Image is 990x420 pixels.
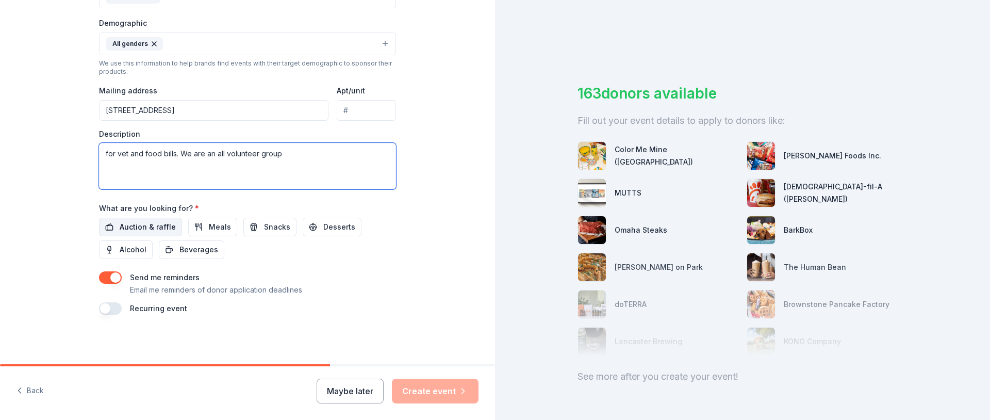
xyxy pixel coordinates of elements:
[99,143,396,189] textarea: for vet and food bills. We are an all volunteer group
[130,304,187,313] label: Recurring event
[747,179,775,207] img: photo for Chick-fil-A (Ramsey)
[99,18,147,28] label: Demographic
[99,86,157,96] label: Mailing address
[577,368,907,385] div: See more after you create your event!
[130,284,302,296] p: Email me reminders of donor application deadlines
[159,240,224,259] button: Beverages
[120,244,146,256] span: Alcohol
[243,218,296,236] button: Snacks
[16,380,44,402] button: Back
[188,218,237,236] button: Meals
[784,181,907,205] div: [DEMOGRAPHIC_DATA]-fil-A ([PERSON_NAME])
[99,218,182,236] button: Auction & raffle
[99,100,328,121] input: Enter a US address
[577,83,907,104] div: 163 donors available
[323,221,355,233] span: Desserts
[747,142,775,170] img: photo for Herr Foods Inc.
[615,187,641,199] div: MUTTS
[209,221,231,233] span: Meals
[578,179,606,207] img: photo for MUTTS
[99,59,396,76] div: We use this information to help brands find events with their target demographic to sponsor their...
[615,224,667,236] div: Omaha Steaks
[577,112,907,129] div: Fill out your event details to apply to donors like:
[747,216,775,244] img: photo for BarkBox
[784,224,813,236] div: BarkBox
[578,216,606,244] img: photo for Omaha Steaks
[784,150,881,162] div: [PERSON_NAME] Foods Inc.
[99,129,140,139] label: Description
[106,37,163,51] div: All genders
[264,221,290,233] span: Snacks
[99,203,199,214] label: What are you looking for?
[303,218,361,236] button: Desserts
[578,142,606,170] img: photo for Color Me Mine (Ridgewood)
[337,86,365,96] label: Apt/unit
[99,240,153,259] button: Alcohol
[130,273,200,282] label: Send me reminders
[99,33,396,55] button: All genders
[337,100,396,121] input: #
[615,143,738,168] div: Color Me Mine ([GEOGRAPHIC_DATA])
[120,221,176,233] span: Auction & raffle
[179,244,218,256] span: Beverages
[317,379,384,403] button: Maybe later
